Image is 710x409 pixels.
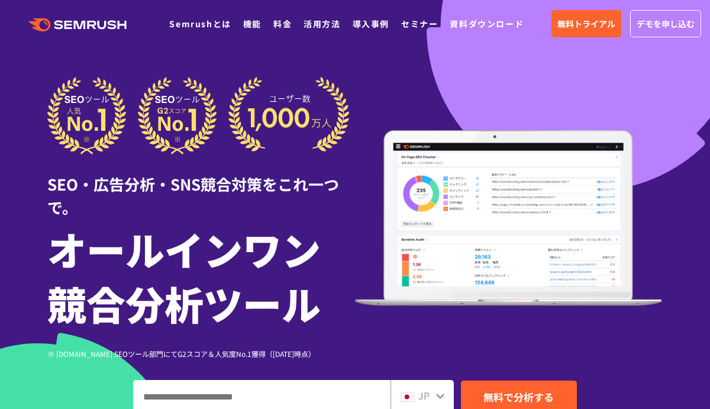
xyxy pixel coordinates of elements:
[551,10,621,37] a: 無料トライアル
[169,18,231,30] a: Semrushとは
[483,389,554,404] span: 無料で分析する
[47,221,355,330] h1: オールインワン 競合分析ツール
[557,17,615,30] span: 無料トライアル
[353,18,389,30] a: 導入事例
[418,388,430,402] span: JP
[47,154,355,218] div: SEO・広告分析・SNS競合対策をこれ一つで。
[273,18,292,30] a: 料金
[47,348,355,359] div: ※ [DOMAIN_NAME] SEOツール部門にてG2スコア＆人気度No.1獲得（[DATE]時点）
[401,18,438,30] a: セミナー
[243,18,262,30] a: 機能
[304,18,340,30] a: 活用方法
[630,10,701,37] a: デモを申し込む
[450,18,524,30] a: 資料ダウンロード
[637,17,695,30] span: デモを申し込む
